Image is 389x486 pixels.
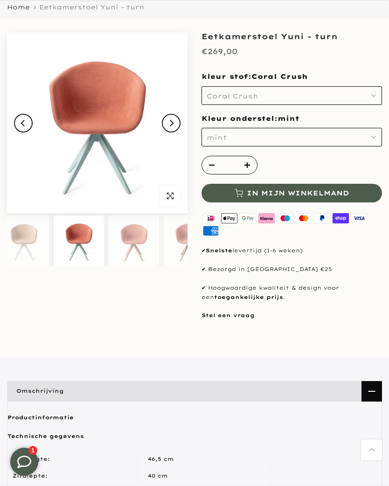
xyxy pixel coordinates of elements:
[257,212,276,224] img: klarna
[201,184,382,202] button: In mijn winkelmand
[251,72,308,82] span: Coral Crush
[7,433,84,439] strong: Technische gegevens
[207,92,258,100] span: Coral Crush
[8,451,143,467] td: Zithoogte:
[294,212,313,224] img: master
[239,212,257,224] img: google pay
[276,212,294,224] img: maestro
[278,114,299,124] span: mint
[220,212,239,224] img: apple pay
[201,33,382,40] h1: Eetkamerstoel Yuni - turn
[332,212,350,224] img: shopify pay
[201,312,255,319] a: Stel een vraag
[39,3,144,11] span: Eetkamerstoel Yuni - turn
[201,128,382,146] button: mint
[143,451,266,467] td: 46,5 cm
[201,284,382,302] p: ✔ Hoogwaardige kwaliteit & design voor een .
[7,381,382,402] a: Omschrijving
[14,114,33,132] button: Previous
[7,382,73,401] span: Omschrijving
[313,212,332,224] img: paypal
[201,72,308,81] span: kleur stof:
[214,294,283,300] strong: toegankelijke prijs
[162,114,181,132] button: Next
[7,414,74,421] strong: Productinformatie
[8,468,143,485] td: Zitdiepte:
[7,4,30,10] a: Home
[143,468,266,485] td: 40 cm
[201,224,220,237] img: american express
[361,439,382,460] a: Terug naar boven
[247,190,349,196] span: In mijn winkelmand
[201,246,382,256] p: ✔ levertijd (1-6 weken)
[350,212,369,224] img: visa
[201,86,382,105] button: Coral Crush
[201,265,382,274] p: ✔ Bezorgd in [GEOGRAPHIC_DATA] €25
[201,45,237,58] div: €269,00
[201,212,220,224] img: ideal
[1,438,48,485] iframe: toggle-frame
[206,247,232,254] strong: Snelste
[201,114,299,123] span: Kleur onderstel:
[207,133,227,142] span: mint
